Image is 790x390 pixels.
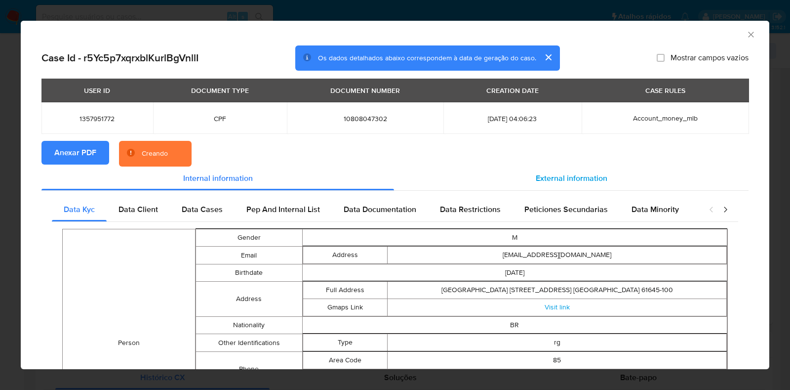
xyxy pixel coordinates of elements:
td: Gmaps Link [303,299,388,316]
div: DOCUMENT NUMBER [324,82,406,99]
button: Fechar a janela [746,30,755,39]
button: cerrar [536,45,560,69]
span: Data Client [118,204,158,215]
input: Mostrar campos vazios [657,54,665,62]
span: Peticiones Secundarias [524,204,608,215]
div: USER ID [78,82,116,99]
td: 85 [388,352,727,369]
div: CASE RULES [639,82,691,99]
td: [GEOGRAPHIC_DATA] [STREET_ADDRESS] [GEOGRAPHIC_DATA] 61645-100 [388,282,727,299]
td: Number [303,369,388,387]
td: [EMAIL_ADDRESS][DOMAIN_NAME] [388,247,727,264]
td: Area Code [303,352,388,369]
td: Address [196,282,302,317]
span: Pep And Internal List [246,204,320,215]
td: Email [196,247,302,264]
span: Internal information [183,173,253,184]
div: Detailed info [41,167,749,190]
span: Os dados detalhados abaixo correspondem à data de geração do caso. [318,53,536,63]
div: CREATION DATE [480,82,545,99]
td: Other Identifications [196,334,302,352]
span: [DATE] 04:06:23 [455,114,569,123]
td: M [302,229,727,247]
td: Phone [196,352,302,387]
a: Visit link [545,302,570,312]
span: Data Restrictions [440,204,501,215]
td: BR [302,317,727,334]
span: Mostrar campos vazios [671,53,749,63]
td: Type [303,334,388,351]
span: External information [536,173,607,184]
span: Account_money_mlb [633,113,698,123]
td: Full Address [303,282,388,299]
span: Data Documentation [344,204,416,215]
td: 991767983 [388,369,727,387]
span: CPF [165,114,275,123]
td: Nationality [196,317,302,334]
span: Anexar PDF [54,142,96,164]
td: Gender [196,229,302,247]
span: Data Kyc [64,204,95,215]
span: 1357951772 [53,114,141,123]
div: DOCUMENT TYPE [185,82,255,99]
td: Address [303,247,388,264]
td: Birthdate [196,264,302,282]
span: Data Cases [182,204,223,215]
span: Data Minority [632,204,679,215]
div: Detailed internal info [52,198,699,221]
div: closure-recommendation-modal [21,21,769,369]
h2: Case Id - r5Yc5p7xqrxblKurlBgVnllI [41,51,198,64]
button: Anexar PDF [41,141,109,165]
div: Creando [142,149,168,159]
td: rg [388,334,727,351]
span: 10808047302 [299,114,432,123]
td: [DATE] [302,264,727,282]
